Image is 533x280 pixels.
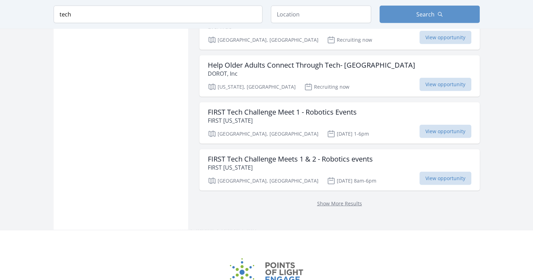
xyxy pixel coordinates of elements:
[327,36,372,44] p: Recruiting now
[199,102,480,144] a: FIRST Tech Challenge Meet 1 - Robotics Events FIRST [US_STATE] [GEOGRAPHIC_DATA], [GEOGRAPHIC_DAT...
[208,177,319,185] p: [GEOGRAPHIC_DATA], [GEOGRAPHIC_DATA]
[317,200,362,207] a: Show More Results
[199,149,480,191] a: FIRST Tech Challenge Meets 1 & 2 - Robotics events FIRST [US_STATE] [GEOGRAPHIC_DATA], [GEOGRAPHI...
[327,130,369,138] p: [DATE] 1-6pm
[419,172,471,185] span: View opportunity
[208,83,296,91] p: [US_STATE], [GEOGRAPHIC_DATA]
[327,177,376,185] p: [DATE] 8am-6pm
[208,116,357,125] p: FIRST [US_STATE]
[380,6,480,23] button: Search
[419,78,471,91] span: View opportunity
[208,36,319,44] p: [GEOGRAPHIC_DATA], [GEOGRAPHIC_DATA]
[208,61,415,69] h3: Help Older Adults Connect Through Tech- [GEOGRAPHIC_DATA]
[208,130,319,138] p: [GEOGRAPHIC_DATA], [GEOGRAPHIC_DATA]
[54,6,262,23] input: Keyword
[419,31,471,44] span: View opportunity
[304,83,349,91] p: Recruiting now
[208,163,373,172] p: FIRST [US_STATE]
[208,108,357,116] h3: FIRST Tech Challenge Meet 1 - Robotics Events
[208,155,373,163] h3: FIRST Tech Challenge Meets 1 & 2 - Robotics events
[199,55,480,97] a: Help Older Adults Connect Through Tech- [GEOGRAPHIC_DATA] DOROT, Inc [US_STATE], [GEOGRAPHIC_DATA...
[416,10,435,19] span: Search
[419,125,471,138] span: View opportunity
[271,6,371,23] input: Location
[208,69,415,78] p: DOROT, Inc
